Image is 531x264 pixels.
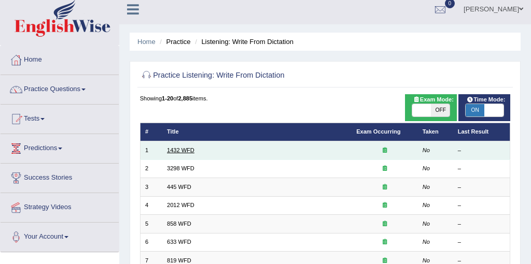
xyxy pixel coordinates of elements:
[167,184,191,190] a: 445 WFD
[178,95,192,101] b: 2,885
[1,193,119,219] a: Strategy Videos
[458,146,505,155] div: –
[167,257,191,263] a: 819 WFD
[140,94,511,102] div: Showing of items.
[140,196,162,214] td: 4
[423,202,430,208] em: No
[137,38,156,46] a: Home
[140,69,370,82] h2: Practice Listening: Write From Dictation
[167,239,191,245] a: 633 WFD
[458,165,505,173] div: –
[458,220,505,228] div: –
[167,147,194,153] a: 1432 WFD
[356,238,413,246] div: Exam occurring question
[140,159,162,178] td: 2
[431,104,450,116] span: OFF
[423,147,430,153] em: No
[453,123,510,141] th: Last Result
[405,94,457,121] div: Show exams occurring in exams
[1,46,119,71] a: Home
[162,123,352,141] th: Title
[140,123,162,141] th: #
[423,221,430,227] em: No
[140,141,162,159] td: 1
[356,165,413,173] div: Exam occurring question
[1,134,119,160] a: Predictions
[463,95,509,105] span: Time Mode:
[167,165,194,171] a: 3298 WFD
[417,123,453,141] th: Taken
[140,178,162,196] td: 3
[458,238,505,246] div: –
[466,104,484,116] span: ON
[140,233,162,251] td: 6
[423,184,430,190] em: No
[1,223,119,248] a: Your Account
[1,105,119,130] a: Tests
[1,75,119,101] a: Practice Questions
[140,215,162,233] td: 5
[356,128,400,135] a: Exam Occurring
[167,202,194,208] a: 2012 WFD
[423,239,430,245] em: No
[157,37,190,47] li: Practice
[423,165,430,171] em: No
[356,201,413,210] div: Exam occurring question
[356,220,413,228] div: Exam occurring question
[423,257,430,263] em: No
[458,201,505,210] div: –
[356,183,413,192] div: Exam occurring question
[458,183,505,192] div: –
[167,221,191,227] a: 858 WFD
[356,146,413,155] div: Exam occurring question
[1,164,119,189] a: Success Stories
[409,95,457,105] span: Exam Mode:
[162,95,173,101] b: 1-20
[192,37,294,47] li: Listening: Write From Dictation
